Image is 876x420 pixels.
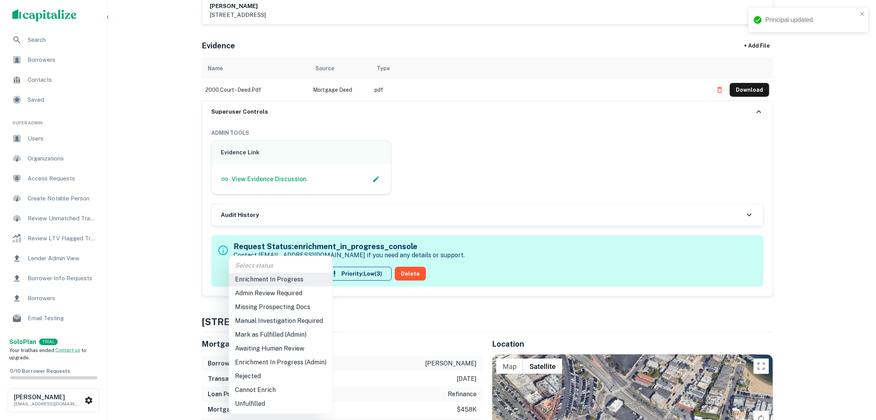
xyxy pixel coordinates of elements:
li: Awaiting Human Review [229,342,333,356]
li: Enrichment In Progress [229,273,333,286]
li: Cannot Enrich [229,383,333,397]
li: Enrichment In Progress (Admin) [229,356,333,369]
li: Manual Investigation Required [229,314,333,328]
li: Mark as Fulfilled (Admin) [229,328,333,342]
li: Admin Review Required [229,286,333,300]
button: close [860,11,865,18]
li: Unfulfilled [229,397,333,411]
li: Rejected [229,369,333,383]
li: Missing Prospecting Docs [229,300,333,314]
div: Principal updated [765,15,858,25]
iframe: Chat Widget [838,359,876,395]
